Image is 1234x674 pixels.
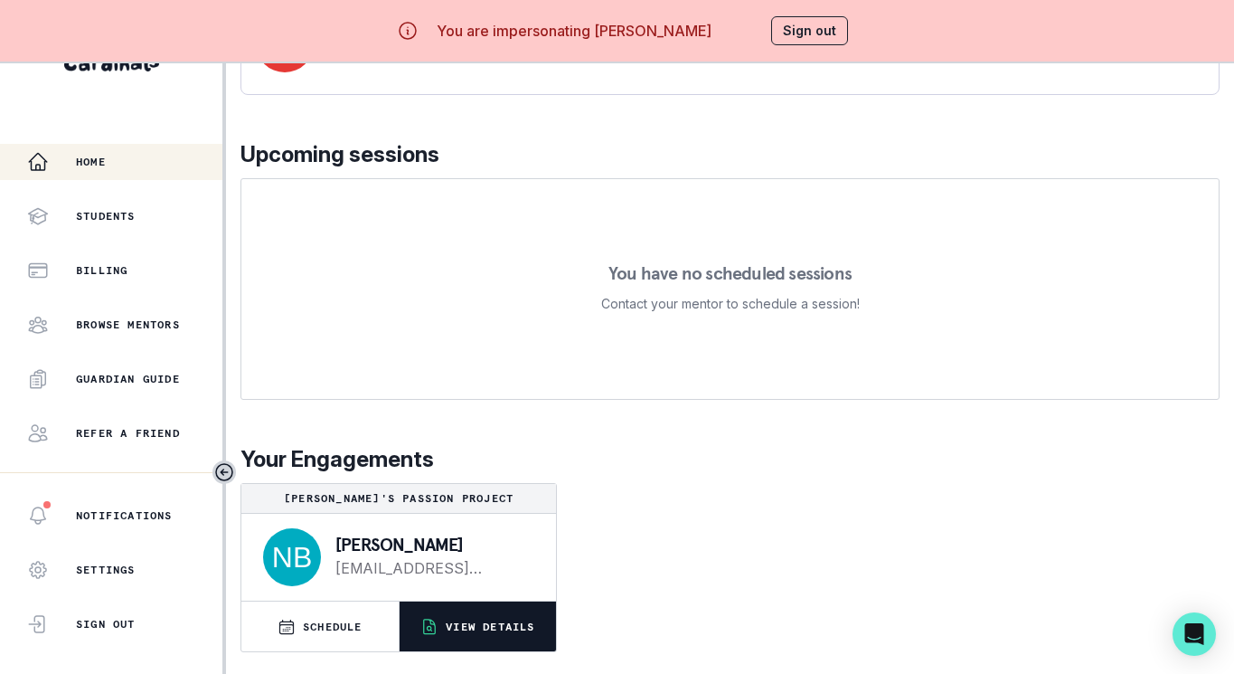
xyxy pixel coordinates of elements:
p: Settings [76,563,136,577]
p: VIEW DETAILS [446,620,534,634]
p: [PERSON_NAME] [335,536,527,554]
p: You have no scheduled sessions [608,264,852,282]
p: [PERSON_NAME]'s Passion Project [249,491,549,506]
div: Open Intercom Messenger [1173,612,1216,656]
button: SCHEDULE [241,602,399,651]
button: VIEW DETAILS [400,602,557,651]
p: Students [76,209,136,223]
p: Notifications [76,508,173,523]
p: You are impersonating [PERSON_NAME] [437,20,711,42]
button: Sign out [771,16,848,45]
p: Your Engagements [240,443,1220,476]
a: [EMAIL_ADDRESS][DOMAIN_NAME] [335,557,527,579]
p: Billing [76,263,127,278]
p: SCHEDULE [303,620,363,634]
p: Guardian Guide [76,372,180,386]
p: Refer a friend [76,426,180,441]
p: Sign Out [76,617,136,631]
p: Contact your mentor to schedule a session! [601,293,860,315]
p: Home [76,155,106,169]
button: Toggle sidebar [212,460,236,484]
img: svg [263,528,321,586]
p: Browse Mentors [76,318,180,332]
p: Upcoming sessions [240,138,1220,171]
